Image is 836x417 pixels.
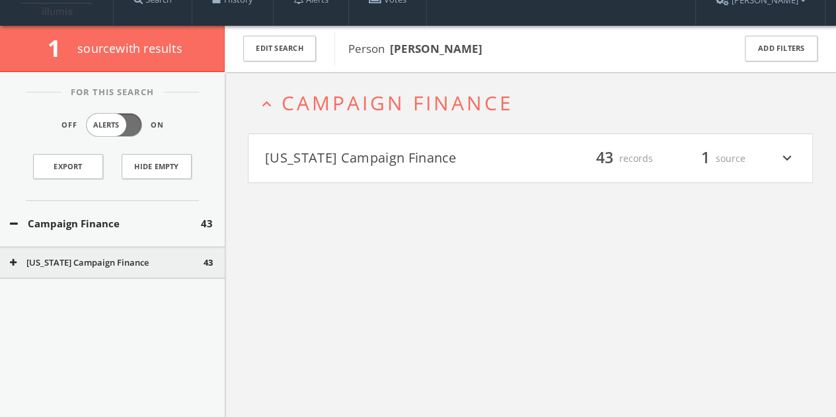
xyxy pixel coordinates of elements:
button: Campaign Finance [10,216,201,231]
span: source with results [77,40,182,56]
div: source [666,147,745,170]
span: 43 [201,216,213,231]
button: [US_STATE] Campaign Finance [265,147,531,170]
span: 1 [48,32,72,63]
span: Off [61,120,77,131]
button: Edit Search [243,36,316,61]
b: [PERSON_NAME] [390,41,482,56]
button: [US_STATE] Campaign Finance [10,256,204,270]
span: Campaign Finance [282,89,513,116]
span: 1 [695,147,716,170]
a: Export [33,154,103,179]
button: Hide Empty [122,154,192,179]
div: records [574,147,653,170]
span: 43 [590,147,619,170]
span: 43 [204,256,213,270]
span: On [151,120,164,131]
span: For This Search [61,86,164,99]
i: expand_less [258,95,276,113]
i: expand_more [779,147,796,170]
button: expand_lessCampaign Finance [258,92,813,114]
button: Add Filters [745,36,817,61]
span: Person [348,41,482,56]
